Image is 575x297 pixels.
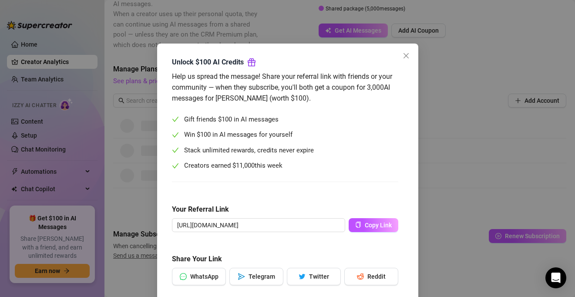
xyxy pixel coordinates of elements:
[399,52,413,59] span: Close
[299,273,306,280] span: twitter
[172,147,179,154] span: check
[367,273,386,280] span: Reddit
[172,162,179,169] span: check
[172,116,179,123] span: check
[247,58,256,67] span: gift
[184,130,293,140] span: Win $100 in AI messages for yourself
[238,273,245,280] span: send
[545,267,566,288] div: Open Intercom Messenger
[172,204,398,215] h5: Your Referral Link
[184,115,279,125] span: Gift friends $100 in AI messages
[172,71,398,104] div: Help us spread the message! Share your referral link with friends or your community — when they s...
[357,273,364,280] span: reddit
[229,268,283,285] button: sendTelegram
[184,145,314,156] span: Stack unlimited rewards, credits never expire
[344,268,398,285] button: redditReddit
[172,132,179,138] span: check
[184,161,282,171] span: Creators earned $ this week
[365,222,392,229] span: Copy Link
[172,254,398,264] h5: Share Your Link
[355,222,361,228] span: copy
[172,268,226,285] button: messageWhatsApp
[403,52,410,59] span: close
[309,273,329,280] span: Twitter
[287,268,341,285] button: twitterTwitter
[190,273,218,280] span: WhatsApp
[172,58,244,66] strong: Unlock $100 AI Credits
[399,49,413,63] button: Close
[248,273,275,280] span: Telegram
[349,218,398,232] button: Copy Link
[179,273,186,280] span: message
